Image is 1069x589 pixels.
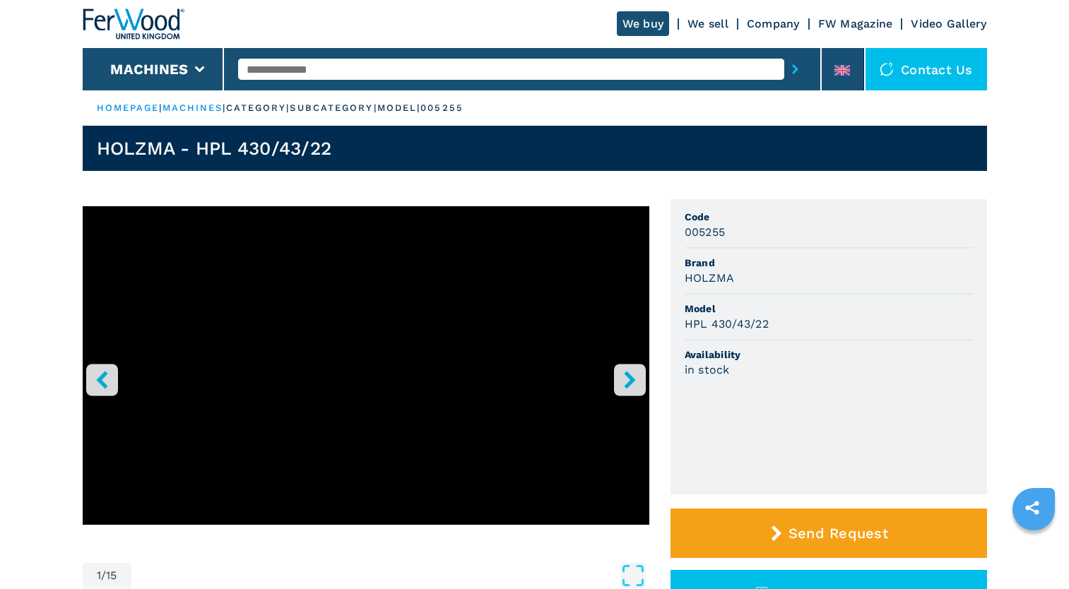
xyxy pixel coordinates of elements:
[685,270,735,286] h3: HOLZMA
[135,563,646,588] button: Open Fullscreen
[163,102,223,113] a: machines
[83,206,649,525] iframe: Sezionatrice carico automatico in azione - HOLZMA HPL 430/43/22 - Ferwoodgroup - 005255
[97,137,332,160] h1: HOLZMA - HPL 430/43/22
[101,570,106,581] span: /
[1015,490,1050,525] a: sharethis
[685,362,730,378] h3: in stock
[83,206,649,549] div: Go to Slide 1
[685,316,769,332] h3: HPL 430/43/22
[223,102,225,113] span: |
[110,61,188,78] button: Machines
[685,224,726,240] h3: 005255
[911,17,986,30] a: Video Gallery
[685,302,973,316] span: Model
[86,364,118,395] button: left-button
[106,570,117,581] span: 15
[420,102,463,114] p: 005255
[290,102,377,114] p: subcategory |
[866,48,987,90] div: Contact us
[880,62,894,76] img: Contact us
[97,570,101,581] span: 1
[83,8,184,40] img: Ferwood
[818,17,893,30] a: FW Magazine
[747,17,800,30] a: Company
[614,364,646,395] button: right-button
[671,508,987,558] button: Send Request
[687,17,728,30] a: We sell
[97,102,160,113] a: HOMEPAGE
[617,11,670,36] a: We buy
[789,525,888,542] span: Send Request
[377,102,421,114] p: model |
[685,256,973,270] span: Brand
[226,102,290,114] p: category |
[1009,525,1058,578] iframe: Chat
[685,347,973,362] span: Availability
[159,102,162,113] span: |
[685,210,973,224] span: Code
[784,53,806,85] button: submit-button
